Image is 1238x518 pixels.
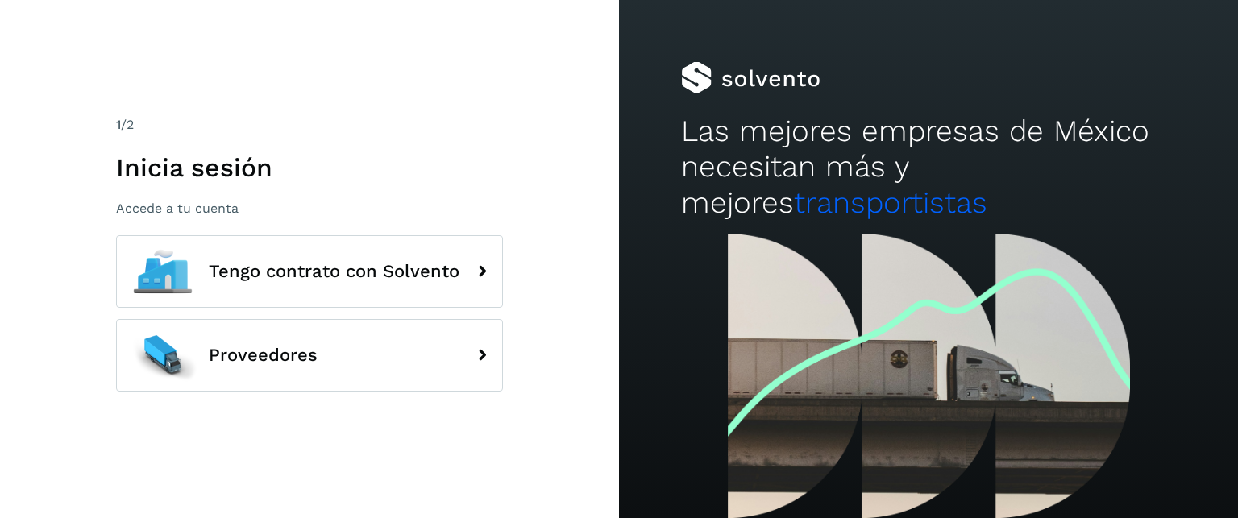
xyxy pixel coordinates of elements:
[116,319,503,392] button: Proveedores
[681,114,1176,221] h2: Las mejores empresas de México necesitan más y mejores
[209,346,318,365] span: Proveedores
[116,117,121,132] span: 1
[116,201,503,216] p: Accede a tu cuenta
[116,115,503,135] div: /2
[794,185,987,220] span: transportistas
[209,262,459,281] span: Tengo contrato con Solvento
[116,152,503,183] h1: Inicia sesión
[116,235,503,308] button: Tengo contrato con Solvento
